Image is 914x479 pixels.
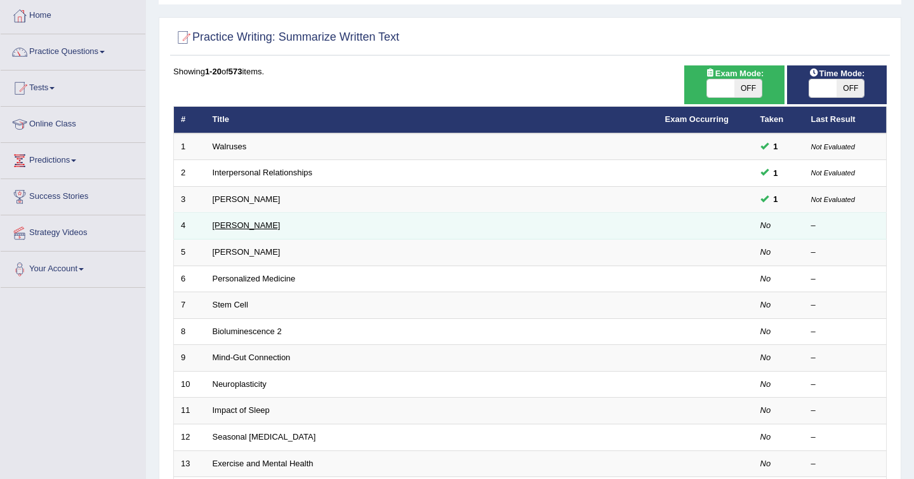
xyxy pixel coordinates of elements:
th: Last Result [804,107,887,133]
a: Predictions [1,143,145,175]
div: Show exams occurring in exams [684,65,784,104]
a: Practice Questions [1,34,145,66]
a: Walruses [213,142,247,151]
em: No [760,459,771,468]
a: Exam Occurring [665,114,729,124]
small: Not Evaluated [811,169,855,177]
td: 3 [174,186,206,213]
a: Stem Cell [213,300,248,309]
span: OFF [734,79,762,97]
div: – [811,273,880,285]
a: Strategy Videos [1,215,145,247]
th: Taken [753,107,804,133]
em: No [760,300,771,309]
span: OFF [837,79,864,97]
div: – [811,405,880,417]
td: 2 [174,160,206,187]
span: You can still take this question [769,192,783,206]
td: 6 [174,266,206,292]
em: No [760,405,771,415]
em: No [760,220,771,230]
a: Exercise and Mental Health [213,459,314,468]
div: – [811,246,880,259]
td: 13 [174,450,206,477]
td: 12 [174,424,206,450]
small: Not Evaluated [811,196,855,203]
a: Your Account [1,252,145,283]
a: Mind-Gut Connection [213,353,291,362]
td: 11 [174,398,206,424]
span: Exam Mode: [700,67,769,80]
small: Not Evaluated [811,143,855,151]
a: Tests [1,71,145,102]
td: 4 [174,213,206,239]
div: – [811,220,880,232]
td: 7 [174,292,206,319]
h2: Practice Writing: Summarize Written Text [173,28,399,47]
em: No [760,274,771,283]
em: No [760,327,771,336]
div: – [811,352,880,364]
div: – [811,431,880,443]
span: You can still take this question [769,166,783,180]
a: Personalized Medicine [213,274,296,283]
div: – [811,379,880,391]
div: Showing of items. [173,65,887,78]
em: No [760,379,771,389]
a: Online Class [1,107,145,138]
td: 1 [174,133,206,160]
a: Seasonal [MEDICAL_DATA] [213,432,316,442]
em: No [760,432,771,442]
span: You can still take this question [769,140,783,153]
a: Success Stories [1,179,145,211]
a: Interpersonal Relationships [213,168,313,177]
div: – [811,458,880,470]
em: No [760,353,771,362]
a: Impact of Sleep [213,405,270,415]
a: [PERSON_NAME] [213,247,281,257]
th: Title [206,107,658,133]
td: 10 [174,371,206,398]
b: 573 [228,67,242,76]
a: [PERSON_NAME] [213,220,281,230]
a: Neuroplasticity [213,379,267,389]
td: 5 [174,239,206,266]
th: # [174,107,206,133]
td: 9 [174,345,206,372]
b: 1-20 [205,67,222,76]
td: 8 [174,318,206,345]
a: Bioluminescence 2 [213,327,282,336]
a: [PERSON_NAME] [213,194,281,204]
em: No [760,247,771,257]
div: – [811,326,880,338]
span: Time Mode: [804,67,870,80]
div: – [811,299,880,311]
